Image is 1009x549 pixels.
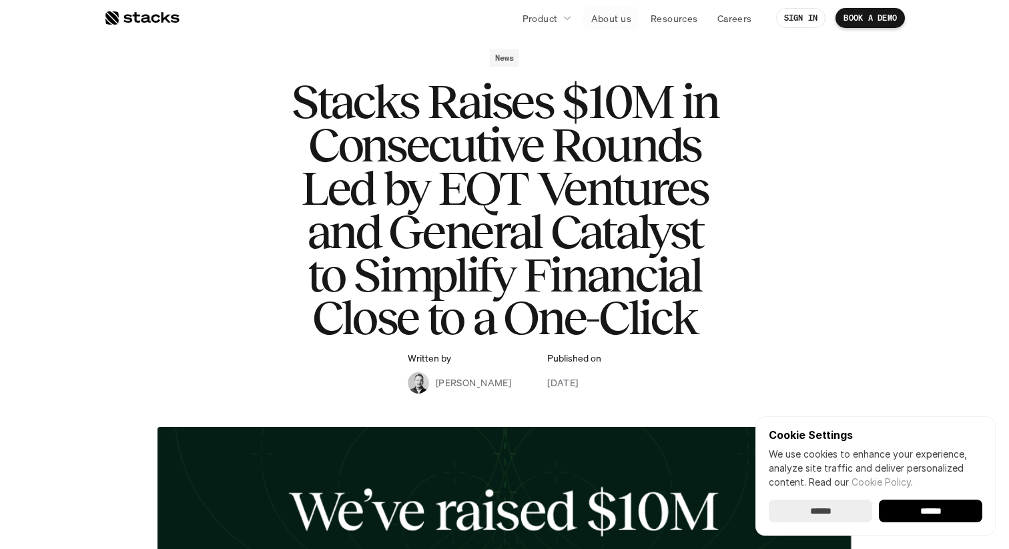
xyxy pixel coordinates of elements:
[784,13,818,23] p: SIGN IN
[776,8,826,28] a: SIGN IN
[844,13,897,23] p: BOOK A DEMO
[583,6,639,30] a: About us
[769,447,982,489] p: We use cookies to enhance your experience, analyze site traffic and deliver personalized content.
[591,11,631,25] p: About us
[717,11,752,25] p: Careers
[643,6,706,30] a: Resources
[809,476,913,488] span: Read our .
[769,430,982,440] p: Cookie Settings
[238,80,771,340] h1: Stacks Raises $10M in Consecutive Rounds Led by EQT Ventures and General Catalyst to Simplify Fin...
[408,353,451,364] p: Written by
[835,8,905,28] a: BOOK A DEMO
[547,376,579,390] p: [DATE]
[651,11,698,25] p: Resources
[157,254,216,263] a: Privacy Policy
[547,353,601,364] p: Published on
[495,53,515,63] h2: News
[523,11,558,25] p: Product
[408,372,429,394] img: Albert
[709,6,760,30] a: Careers
[852,476,911,488] a: Cookie Policy
[436,376,511,390] p: [PERSON_NAME]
